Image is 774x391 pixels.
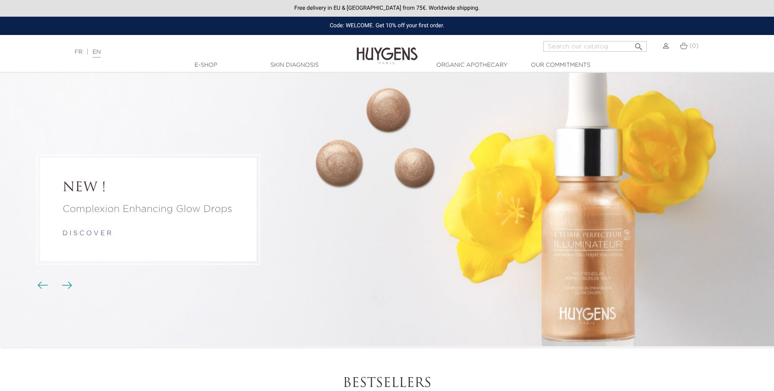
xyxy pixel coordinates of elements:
[543,41,647,52] input: Search
[63,231,111,237] a: d i s c o v e r
[254,61,335,70] a: Skin Diagnosis
[520,61,601,70] a: Our commitments
[634,39,644,49] i: 
[357,34,418,66] img: Huygens
[63,181,234,196] a: NEW !
[71,47,317,57] div: |
[165,61,247,70] a: E-Shop
[63,202,234,217] a: Complexion Enhancing Glow Drops
[431,61,513,70] a: Organic Apothecary
[75,49,82,55] a: FR
[631,39,646,50] button: 
[689,43,698,49] span: (0)
[41,280,67,292] div: Carousel buttons
[93,49,101,58] a: EN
